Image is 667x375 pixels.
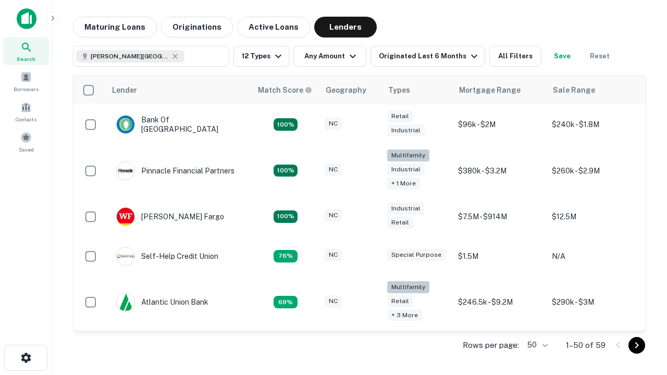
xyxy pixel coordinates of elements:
[387,149,429,161] div: Multifamily
[258,84,310,96] h6: Match Score
[453,276,547,329] td: $246.5k - $9.2M
[566,339,606,352] p: 1–50 of 59
[258,84,312,96] div: Capitalize uses an advanced AI algorithm to match your search with the best lender. The match sco...
[387,295,413,307] div: Retail
[274,296,298,308] div: Matching Properties: 10, hasApolloMatch: undefined
[615,292,667,342] iframe: Chat Widget
[117,208,134,226] img: picture
[387,203,425,215] div: Industrial
[387,281,429,293] div: Multifamily
[628,337,645,354] button: Go to next page
[325,209,342,221] div: NC
[3,37,49,65] a: Search
[274,250,298,262] div: Matching Properties: 11, hasApolloMatch: undefined
[116,161,234,180] div: Pinnacle Financial Partners
[73,17,157,37] button: Maturing Loans
[453,197,547,236] td: $7.5M - $914M
[233,46,289,67] button: 12 Types
[274,165,298,177] div: Matching Properties: 26, hasApolloMatch: undefined
[3,128,49,156] a: Saved
[106,76,252,105] th: Lender
[387,110,413,122] div: Retail
[161,17,233,37] button: Originations
[326,84,366,96] div: Geography
[325,164,342,176] div: NC
[3,97,49,126] a: Contacts
[387,249,446,261] div: Special Purpose
[325,118,342,130] div: NC
[387,124,425,136] div: Industrial
[547,197,640,236] td: $12.5M
[453,76,547,105] th: Mortgage Range
[547,276,640,329] td: $290k - $3M
[314,17,377,37] button: Lenders
[116,115,241,134] div: Bank Of [GEOGRAPHIC_DATA]
[453,144,547,197] td: $380k - $3.2M
[523,337,549,353] div: 50
[387,164,425,176] div: Industrial
[453,236,547,276] td: $1.5M
[553,84,595,96] div: Sale Range
[237,17,310,37] button: Active Loans
[17,55,35,63] span: Search
[325,249,342,261] div: NC
[547,144,640,197] td: $260k - $2.9M
[117,162,134,180] img: picture
[17,8,36,29] img: capitalize-icon.png
[293,46,366,67] button: Any Amount
[117,247,134,265] img: picture
[547,105,640,144] td: $240k - $1.8M
[116,207,224,226] div: [PERSON_NAME] Fargo
[387,217,413,229] div: Retail
[546,46,579,67] button: Save your search to get updates of matches that match your search criteria.
[19,145,34,154] span: Saved
[379,50,480,63] div: Originated Last 6 Months
[463,339,519,352] p: Rows per page:
[116,293,208,311] div: Atlantic Union Bank
[252,76,319,105] th: Capitalize uses an advanced AI algorithm to match your search with the best lender. The match sco...
[370,46,485,67] button: Originated Last 6 Months
[583,46,616,67] button: Reset
[116,247,218,266] div: Self-help Credit Union
[382,76,453,105] th: Types
[387,178,420,190] div: + 1 more
[112,84,137,96] div: Lender
[388,84,410,96] div: Types
[117,116,134,133] img: picture
[16,115,36,123] span: Contacts
[117,293,134,311] img: picture
[3,67,49,95] a: Borrowers
[489,46,541,67] button: All Filters
[453,105,547,144] td: $96k - $2M
[91,52,169,61] span: [PERSON_NAME][GEOGRAPHIC_DATA], [GEOGRAPHIC_DATA]
[547,76,640,105] th: Sale Range
[459,84,521,96] div: Mortgage Range
[547,236,640,276] td: N/A
[274,210,298,223] div: Matching Properties: 15, hasApolloMatch: undefined
[14,85,39,93] span: Borrowers
[274,118,298,131] div: Matching Properties: 15, hasApolloMatch: undefined
[387,309,422,321] div: + 3 more
[319,76,382,105] th: Geography
[325,295,342,307] div: NC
